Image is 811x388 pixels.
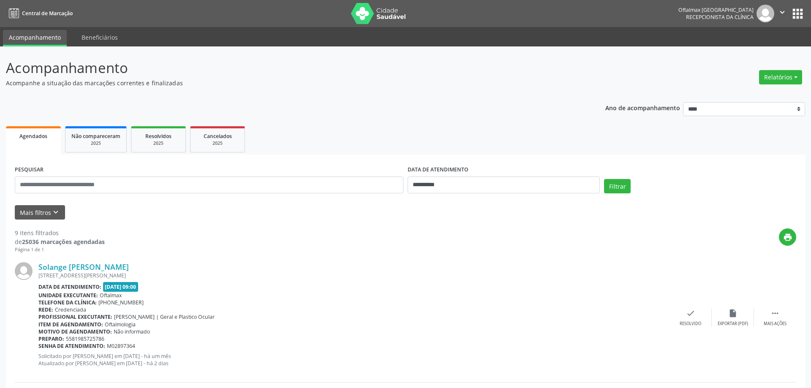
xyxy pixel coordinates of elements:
button:  [774,5,790,22]
img: img [15,262,33,280]
i:  [778,8,787,17]
span: Credenciada [55,306,86,313]
span: [PERSON_NAME] | Geral e Plastico Ocular [114,313,215,320]
div: Página 1 de 1 [15,246,105,253]
b: Data de atendimento: [38,283,101,290]
div: 2025 [71,140,120,147]
span: Não informado [114,328,150,335]
a: Beneficiários [76,30,124,45]
i: print [783,233,792,242]
p: Acompanhe a situação das marcações correntes e finalizadas [6,79,565,87]
button: print [779,228,796,246]
label: PESQUISAR [15,163,44,176]
i:  [770,309,780,318]
div: [STREET_ADDRESS][PERSON_NAME] [38,272,669,279]
span: Recepcionista da clínica [686,14,754,21]
img: img [757,5,774,22]
b: Item de agendamento: [38,321,103,328]
span: Cancelados [204,133,232,140]
button: Mais filtroskeyboard_arrow_down [15,205,65,220]
b: Profissional executante: [38,313,112,320]
span: Oftalmax [100,292,122,299]
strong: 25036 marcações agendadas [22,238,105,246]
i: insert_drive_file [728,309,738,318]
span: Não compareceram [71,133,120,140]
div: 9 itens filtrados [15,228,105,237]
span: Central de Marcação [22,10,73,17]
p: Solicitado por [PERSON_NAME] em [DATE] - há um mês Atualizado por [PERSON_NAME] em [DATE] - há 2 ... [38,353,669,367]
span: Resolvidos [145,133,171,140]
b: Telefone da clínica: [38,299,97,306]
span: Agendados [19,133,47,140]
i: check [686,309,695,318]
p: Ano de acompanhamento [605,102,680,113]
b: Rede: [38,306,53,313]
b: Senha de atendimento: [38,342,105,350]
div: de [15,237,105,246]
button: Relatórios [759,70,802,84]
b: Preparo: [38,335,64,342]
button: Filtrar [604,179,631,193]
b: Motivo de agendamento: [38,328,112,335]
a: Solange [PERSON_NAME] [38,262,129,271]
div: Exportar (PDF) [718,321,748,327]
div: Resolvido [680,321,701,327]
span: [PHONE_NUMBER] [98,299,144,306]
a: Central de Marcação [6,6,73,20]
b: Unidade executante: [38,292,98,299]
button: apps [790,6,805,21]
span: [DATE] 09:00 [103,282,139,292]
i: keyboard_arrow_down [51,208,60,217]
span: M02897364 [107,342,135,350]
div: 2025 [196,140,239,147]
div: Mais ações [764,321,787,327]
a: Acompanhamento [3,30,67,46]
div: Oftalmax [GEOGRAPHIC_DATA] [678,6,754,14]
p: Acompanhamento [6,57,565,79]
div: 2025 [137,140,180,147]
label: DATA DE ATENDIMENTO [408,163,468,176]
span: Oftalmologia [105,321,136,328]
span: 5581985725786 [66,335,104,342]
